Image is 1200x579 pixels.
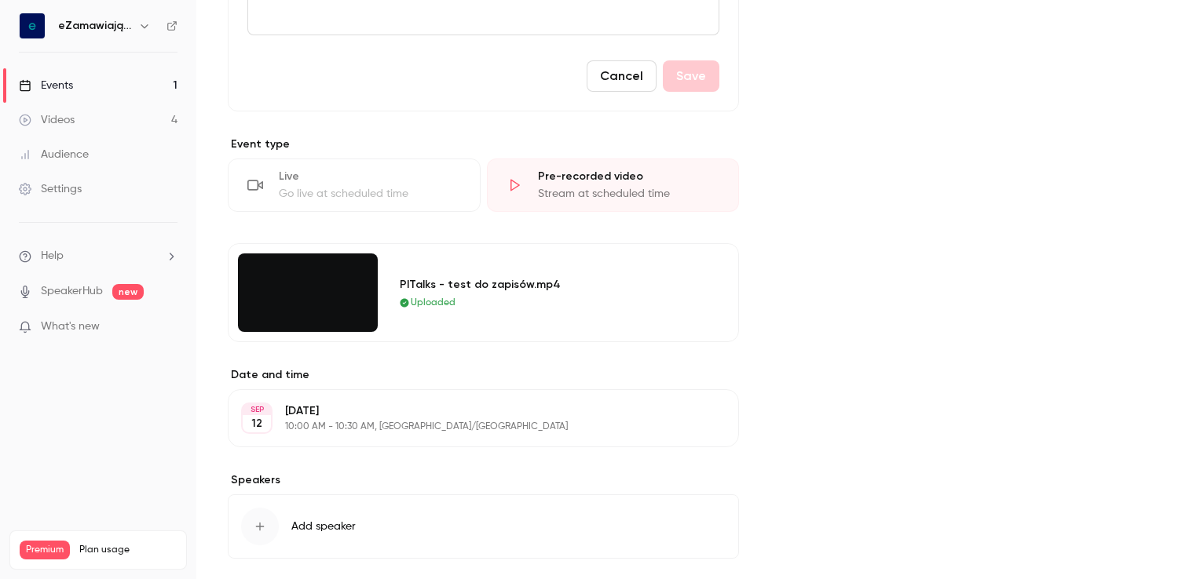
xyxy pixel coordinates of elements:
[20,541,70,559] span: Premium
[20,13,45,38] img: eZamawiający
[41,248,64,264] span: Help
[251,416,262,432] p: 12
[587,60,657,92] button: Cancel
[19,147,89,162] div: Audience
[228,367,739,383] label: Date and time
[19,248,177,264] li: help-dropdown-opener
[228,472,739,488] label: Speakers
[285,421,656,433] p: 10:00 AM - 10:30 AM, [GEOGRAPHIC_DATA]/[GEOGRAPHIC_DATA]
[243,404,271,415] div: SEP
[41,283,103,300] a: SpeakerHub
[79,544,177,556] span: Plan usage
[41,319,100,335] span: What's new
[487,158,740,212] div: Pre-recorded videoStream at scheduled time
[19,181,82,197] div: Settings
[228,494,739,559] button: Add speaker
[400,276,701,293] div: PITalks - test do zapisów.mp4
[58,18,132,34] h6: eZamawiający
[159,320,177,334] iframe: Noticeable Trigger
[238,253,378,332] div: NaN
[538,169,720,184] div: Pre-recorded video
[538,186,720,202] div: Stream at scheduled time
[228,137,739,152] p: Event type
[19,112,75,128] div: Videos
[19,78,73,93] div: Events
[279,186,461,202] div: Go live at scheduled time
[285,403,656,419] p: [DATE]
[411,296,455,310] span: Uploaded
[291,519,356,534] span: Add speaker
[279,169,461,184] div: Live
[112,284,144,300] span: new
[228,158,481,212] div: LiveGo live at scheduled time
